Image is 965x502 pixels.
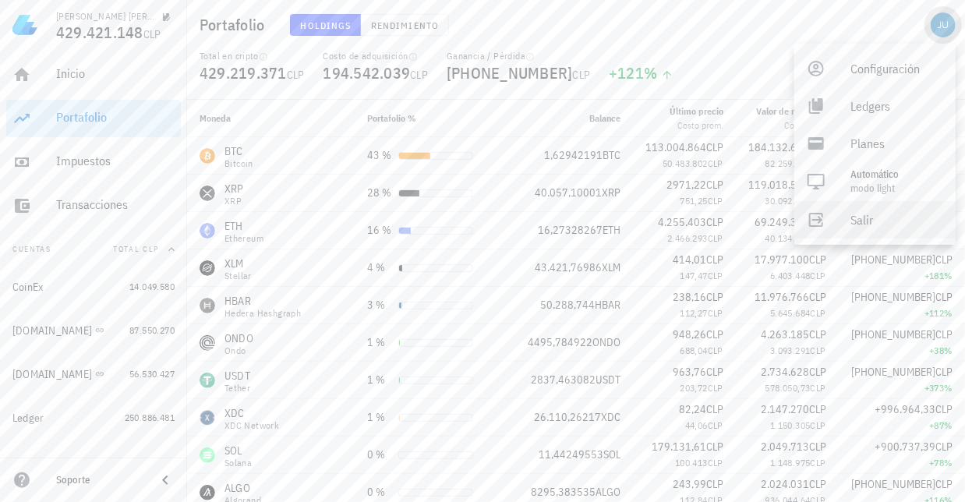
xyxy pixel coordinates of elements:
[851,477,935,491] span: [PHONE_NUMBER]
[875,402,935,416] span: +996.964,33
[129,455,175,467] span: 152.584,19
[531,485,596,499] span: 8295,383535
[287,68,305,82] span: CLP
[673,327,706,341] span: 948,26
[6,143,181,181] a: Impuestos
[361,14,449,36] button: Rendimiento
[851,253,935,267] span: [PHONE_NUMBER]
[850,53,943,84] div: Configuración
[945,382,953,394] span: %
[200,447,215,463] div: SOL-icon
[56,197,175,212] div: Transacciones
[410,68,428,82] span: CLP
[224,346,253,355] div: Ondo
[323,50,429,62] div: Costo de adquisición
[367,260,392,276] div: 4 %
[770,345,811,356] span: 3.093.291
[809,290,826,304] span: CLP
[6,399,181,437] a: Ledger 250.886.481
[609,65,673,81] div: +121
[224,331,253,346] div: ONDO
[675,457,708,468] span: 100.413
[652,440,706,454] span: 179.131,61
[187,100,355,137] th: Moneda
[850,128,943,159] div: Planes
[224,143,253,159] div: BTC
[851,418,953,433] div: +87
[12,368,92,381] div: [DOMAIN_NAME]
[935,402,953,416] span: CLP
[809,253,826,267] span: CLP
[770,307,811,319] span: 5.645.684
[809,327,826,341] span: CLP
[761,327,809,341] span: 4.263.185
[667,232,708,244] span: 2.466.293
[875,440,935,454] span: +900.737,39
[850,168,943,181] div: Automático
[935,440,953,454] span: CLP
[367,447,392,463] div: 0 %
[224,218,263,234] div: ETH
[12,324,92,338] div: [DOMAIN_NAME]
[811,345,826,356] span: CLP
[755,290,809,304] span: 11.976.766
[666,178,706,192] span: 2971,22
[765,195,811,207] span: 30.092.891
[935,477,953,491] span: CLP
[765,232,811,244] span: 40.134.685
[851,306,953,321] div: +112
[6,56,181,94] a: Inicio
[850,90,943,122] div: Ledgers
[367,147,392,164] div: 43 %
[658,215,706,229] span: 4.255.403
[224,159,253,168] div: Bitcoin
[367,185,392,201] div: 28 %
[367,334,392,351] div: 1 %
[367,484,392,500] div: 0 %
[531,373,596,387] span: 2837,463082
[370,19,439,31] span: Rendimiento
[931,12,956,37] div: avatar
[680,195,707,207] span: 751,25
[224,181,244,196] div: XRP
[224,293,301,309] div: HBAR
[680,307,707,319] span: 112,27
[540,298,595,312] span: 50.288,744
[12,281,44,294] div: CoinEx
[535,186,602,200] span: 40.057,10001
[851,268,953,284] div: +181
[367,409,392,426] div: 1 %
[56,474,143,486] div: Soporte
[544,148,603,162] span: 1,62942191
[770,270,811,281] span: 6.403.448
[708,419,723,431] span: CLP
[367,297,392,313] div: 3 %
[761,402,809,416] span: 2.147.270
[706,477,723,491] span: CLP
[603,148,620,162] span: BTC
[673,253,706,267] span: 414,01
[770,457,811,468] span: 1.148.975
[811,419,826,431] span: CLP
[224,196,244,206] div: XRP
[200,410,215,426] div: XDC-icon
[200,223,215,239] div: ETH-icon
[673,290,706,304] span: 238,16
[708,457,723,468] span: CLP
[367,112,416,124] span: Portafolio %
[290,14,362,36] button: Holdings
[367,372,392,388] div: 1 %
[850,182,895,195] span: modo Light
[708,345,723,356] span: CLP
[12,12,37,37] img: LedgiFi
[706,140,723,154] span: CLP
[673,365,706,379] span: 963,76
[200,373,215,388] div: USDT-icon
[200,148,215,164] div: BTC-icon
[935,290,953,304] span: CLP
[673,477,706,491] span: 243,99
[770,419,811,431] span: 1.150.305
[200,260,215,276] div: XLM-icon
[680,270,707,281] span: 147,47
[6,231,181,268] button: CuentasTotal CLP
